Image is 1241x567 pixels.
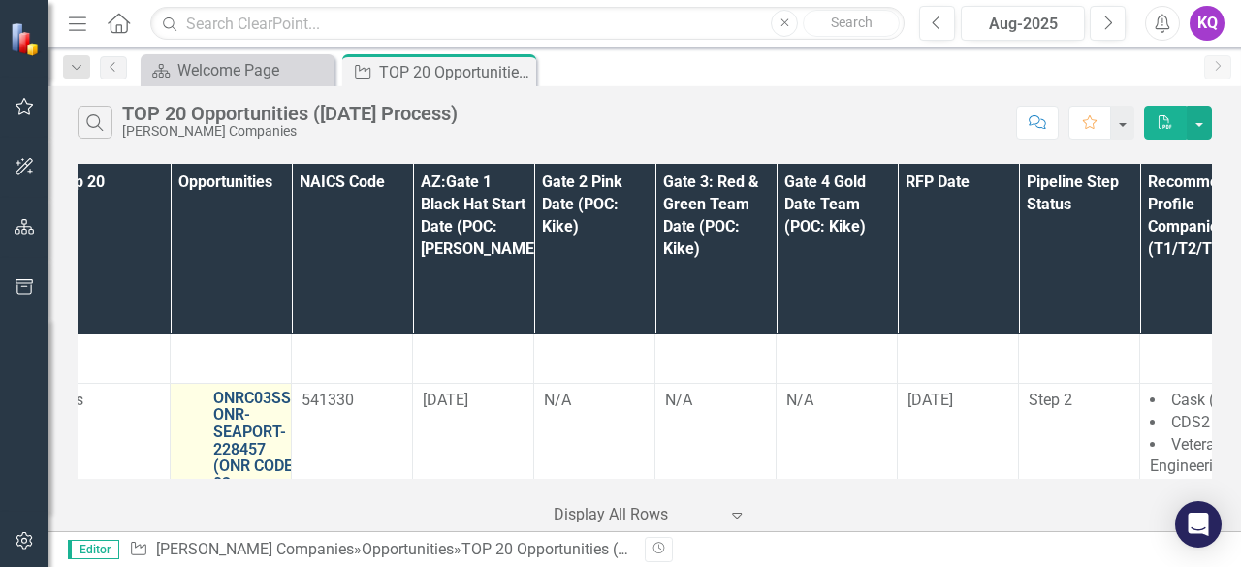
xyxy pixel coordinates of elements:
span: Veteran Engineering (T2) [1150,435,1230,498]
div: TOP 20 Opportunities ([DATE] Process) [461,540,727,558]
div: N/A [544,390,645,412]
div: [PERSON_NAME] Companies [122,124,458,139]
div: N/A [786,390,887,412]
div: Open Intercom Messenger [1175,501,1222,548]
span: Cask (T2) [1171,391,1238,409]
span: Editor [68,540,119,559]
button: KQ [1190,6,1225,41]
img: ClearPoint Strategy [10,22,44,56]
div: Aug-2025 [968,13,1078,36]
button: Aug-2025 [961,6,1085,41]
span: [DATE] [907,391,953,409]
input: Search ClearPoint... [150,7,905,41]
div: TOP 20 Opportunities ([DATE] Process) [379,60,531,84]
span: Step 2 [1029,391,1072,409]
div: N/A [665,390,766,412]
span: 541330 [302,391,354,409]
div: TOP 20 Opportunities ([DATE] Process) [122,103,458,124]
span: [DATE] [423,391,468,409]
span: Search [831,15,873,30]
a: Welcome Page [145,58,330,82]
button: Search [803,10,900,37]
div: » » [129,539,630,561]
div: Welcome Page [177,58,330,82]
a: [PERSON_NAME] Companies [156,540,354,558]
a: Opportunities [362,540,454,558]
